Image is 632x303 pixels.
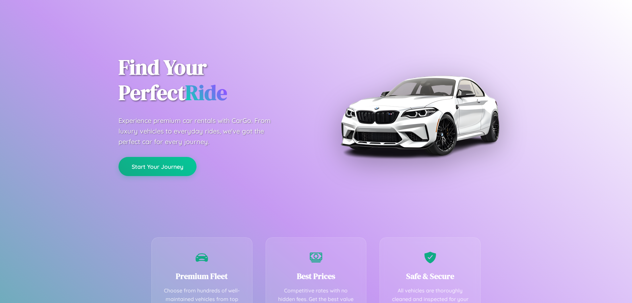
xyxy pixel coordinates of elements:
[185,78,227,107] span: Ride
[337,33,502,198] img: Premium BMW car rental vehicle
[276,271,356,282] h3: Best Prices
[118,55,306,106] h1: Find Your Perfect
[118,157,197,176] button: Start Your Journey
[390,271,470,282] h3: Safe & Secure
[162,271,242,282] h3: Premium Fleet
[118,115,283,147] p: Experience premium car rentals with CarGo. From luxury vehicles to everyday rides, we've got the ...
